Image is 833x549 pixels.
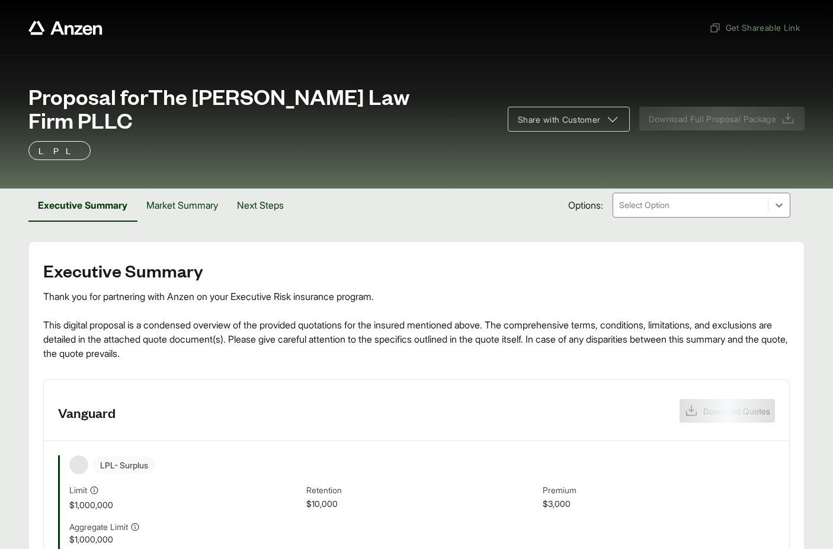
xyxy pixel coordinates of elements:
[69,499,302,511] span: $1,000,000
[58,404,116,422] h3: Vanguard
[69,521,128,533] span: Aggregate Limit
[228,189,293,222] button: Next Steps
[508,107,630,132] button: Share with Customer
[28,84,494,132] span: Proposal for The [PERSON_NAME] Law Firm PLLC
[306,484,539,497] span: Retention
[69,484,87,496] span: Limit
[704,17,805,39] button: Get Shareable Link
[518,113,601,126] span: Share with Customer
[28,189,137,222] button: Executive Summary
[93,457,155,474] span: LPL - Surplus
[649,113,777,125] span: Download Full Proposal Package
[709,21,800,34] span: Get Shareable Link
[43,261,790,280] h2: Executive Summary
[306,497,539,511] span: $10,000
[568,198,603,212] span: Options:
[543,484,775,497] span: Premium
[137,189,228,222] button: Market Summary
[543,497,775,511] span: $3,000
[28,21,102,35] a: Anzen website
[69,533,302,545] span: $1,000,000
[43,289,790,360] div: Thank you for partnering with Anzen on your Executive Risk insurance program. This digital propos...
[39,143,81,158] p: LPL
